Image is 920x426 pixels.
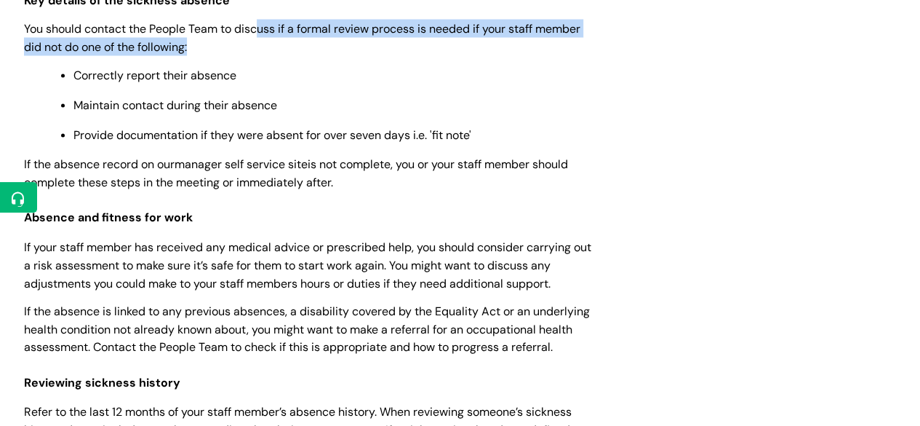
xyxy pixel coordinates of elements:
[24,239,591,291] span: If your staff member has received any medical advice or prescribed help, you should consider carr...
[24,156,568,189] span: If the absence record on our is not complete, you or your staff member should complete these step...
[24,374,180,390] span: Reviewing sickness history
[175,156,308,171] span: manager self service site
[24,209,193,224] span: Absence and fitness for work
[24,20,580,54] span: You should contact the People Team to discuss if a formal review process is needed if your staff ...
[24,303,590,355] span: If the absence is linked to any previous absences, a disability covered by the Equality Act or an...
[73,127,471,142] span: Provide documentation if they were absent for over seven days i.e. 'fit note'
[73,97,277,112] span: Maintain contact during their absence
[73,67,236,82] span: Correctly report their absence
